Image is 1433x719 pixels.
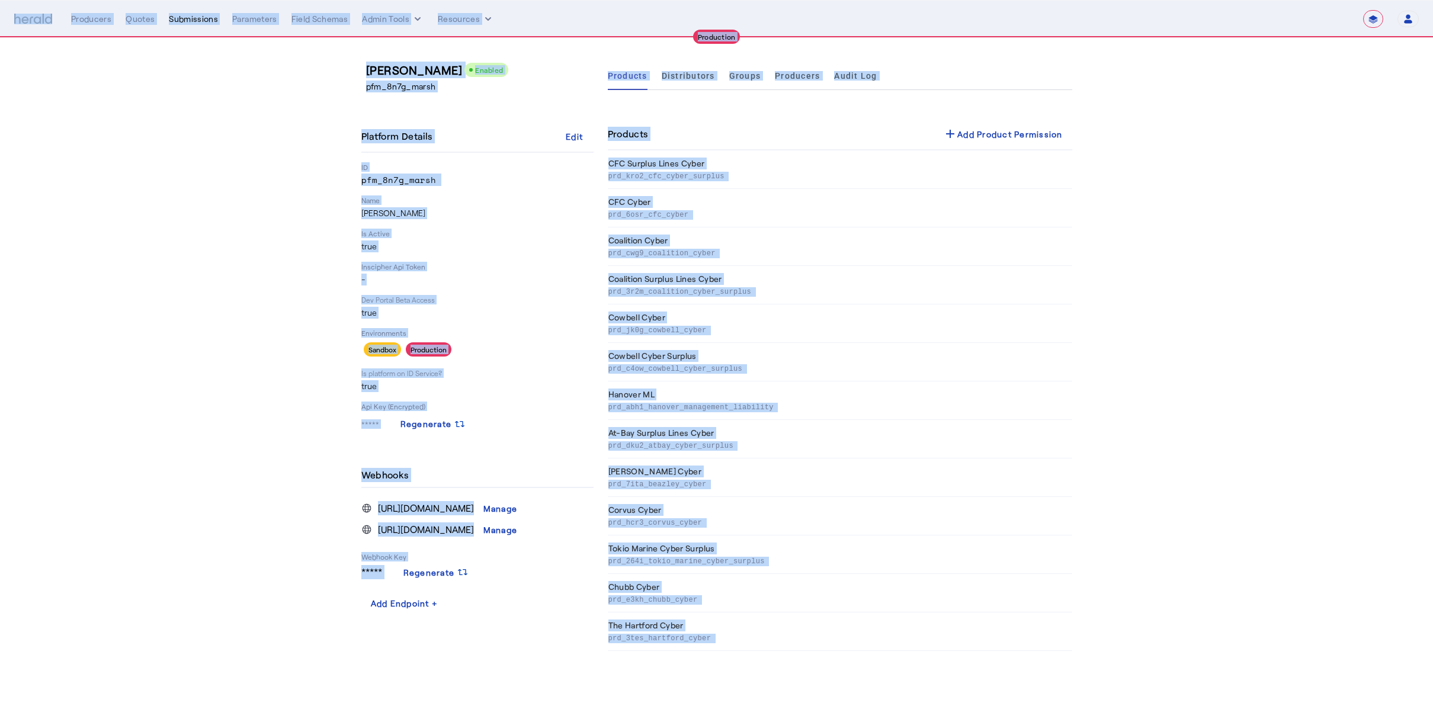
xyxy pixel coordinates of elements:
[361,162,594,172] p: ID
[232,13,277,25] div: Parameters
[361,468,413,482] h4: Webhooks
[474,519,527,540] button: Manage
[361,380,594,392] p: true
[371,597,438,609] div: Add Endpoint +
[608,439,1067,451] p: prd_dku2_atbay_cyber_surplus
[608,266,1072,304] th: Coalition Surplus Lines Cyber
[834,72,877,80] span: Audit Log
[608,593,1067,605] p: prd_e3kh_chubb_cyber
[364,342,401,357] div: Sandbox
[291,13,348,25] div: Field Schemas
[608,458,1072,497] th: [PERSON_NAME] Cyber
[14,14,52,25] img: Herald Logo
[608,381,1072,420] th: Hanover ML
[943,127,1063,141] div: Add Product Permission
[169,13,218,25] div: Submissions
[366,81,598,92] p: pfm_8n7g_marsh
[566,130,583,143] div: Edit
[608,150,1072,189] th: CFC Surplus Lines Cyber
[608,62,647,90] a: Products
[361,195,594,205] p: Name
[608,189,1072,227] th: CFC Cyber
[834,62,877,90] a: Audit Log
[662,62,715,90] a: Distributors
[943,127,957,141] mat-icon: add
[361,274,594,285] p: -
[361,174,594,186] p: pfm_8n7g_marsh
[729,62,761,90] a: Groups
[361,262,594,271] p: Inscipher Api Token
[608,516,1067,528] p: prd_hcr3_corvus_cyber
[126,13,155,25] div: Quotes
[775,62,820,90] a: Producers
[366,62,598,78] h3: [PERSON_NAME]
[608,362,1067,374] p: prd_c4ow_cowbell_cyber_surplus
[391,413,476,435] button: Regenerate
[361,307,594,319] p: true
[608,612,1072,651] th: The Hartford Cyber
[361,240,594,252] p: true
[475,66,504,74] span: Enabled
[361,402,594,411] p: Api Key (Encrypted)
[608,72,647,80] span: Products
[394,561,479,583] button: Regenerate
[362,13,424,25] button: internal dropdown menu
[361,229,594,238] p: Is Active
[608,246,1067,258] p: prd_cwg9_coalition_cyber
[556,126,594,147] button: Edit
[406,342,451,357] div: Production
[361,207,594,219] p: [PERSON_NAME]
[361,368,594,378] p: Is platform on ID Service?
[483,524,518,536] div: Manage
[608,227,1072,266] th: Coalition Cyber
[474,497,527,519] button: Manage
[361,592,448,614] button: Add Endpoint +
[608,554,1067,566] p: prd_264i_tokio_marine_cyber_surplus
[608,477,1067,489] p: prd_7ita_beazley_cyber
[361,129,437,143] h4: Platform Details
[608,208,1067,220] p: prd_6osr_cfc_cyber
[608,304,1072,343] th: Cowbell Cyber
[608,323,1067,335] p: prd_jk0g_cowbell_cyber
[361,540,594,561] li: Webhook Key
[361,295,594,304] p: Dev Portal Beta Access
[608,420,1072,458] th: At-Bay Surplus Lines Cyber
[608,169,1067,181] p: prd_kro2_cfc_cyber_surplus
[403,566,455,579] span: Regenerate
[438,13,494,25] button: Resources dropdown menu
[361,328,594,338] p: Environments
[608,285,1067,297] p: prd_3r2m_coalition_cyber_surplus
[608,497,1072,535] th: Corvus Cyber
[729,72,761,80] span: Groups
[934,123,1072,145] button: Add Product Permission
[693,30,740,44] div: Production
[608,127,648,141] h4: Products
[378,501,474,515] span: [URL][DOMAIN_NAME]
[400,419,452,429] span: Regenerate
[608,631,1067,643] p: prd_3tes_hartford_cyber
[71,13,111,25] div: Producers
[608,400,1067,412] p: prd_abh1_hanover_management_liability
[775,72,820,80] span: Producers
[662,72,715,80] span: Distributors
[608,574,1072,612] th: Chubb Cyber
[378,522,474,537] span: [URL][DOMAIN_NAME]
[608,535,1072,574] th: Tokio Marine Cyber Surplus
[608,343,1072,381] th: Cowbell Cyber Surplus
[483,502,518,515] div: Manage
